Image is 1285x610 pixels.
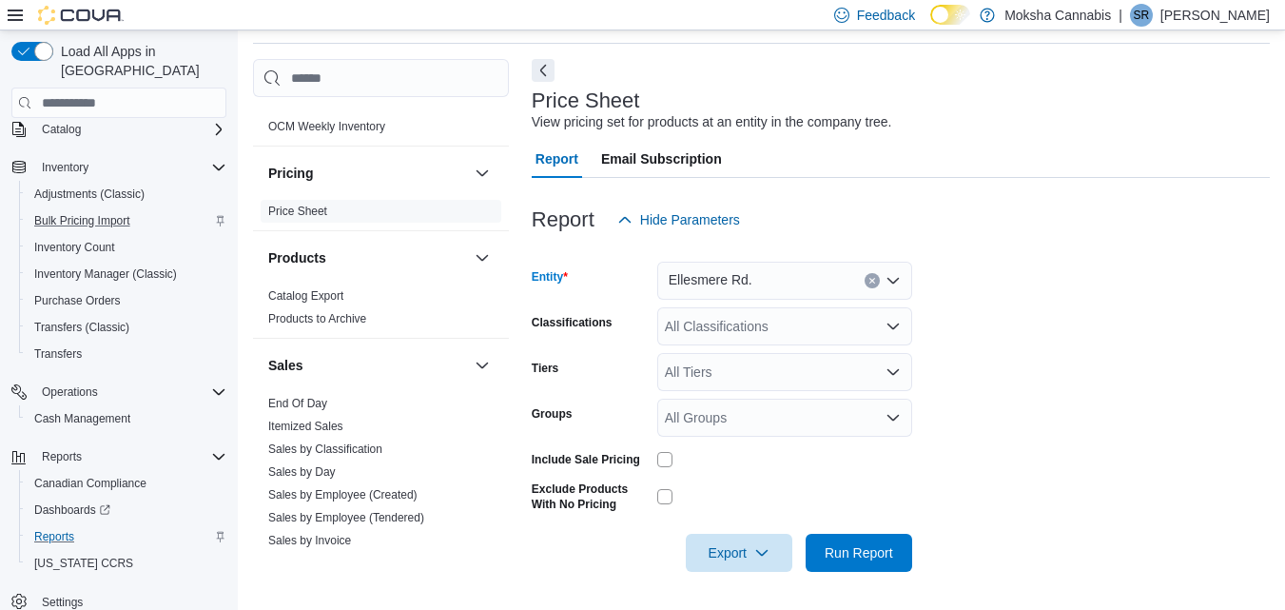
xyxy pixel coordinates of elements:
a: Itemized Sales [268,420,343,433]
span: Transfers [34,346,82,362]
span: Canadian Compliance [34,476,146,491]
button: Export [686,534,792,572]
button: Operations [4,379,234,405]
span: Bulk Pricing Import [34,213,130,228]
a: Dashboards [27,499,118,521]
span: Cash Management [27,407,226,430]
label: Tiers [532,361,558,376]
a: Sales by Day [268,465,336,479]
span: Inventory [34,156,226,179]
span: Operations [42,384,98,400]
span: Inventory Manager (Classic) [34,266,177,282]
button: Pricing [268,164,467,183]
a: Inventory Manager (Classic) [27,263,185,285]
h3: Report [532,208,594,231]
span: Purchase Orders [27,289,226,312]
button: Cash Management [19,405,234,432]
button: Pricing [471,162,494,185]
span: Settings [42,595,83,610]
span: Dashboards [34,502,110,518]
a: Price Sheet [268,205,327,218]
span: Reports [34,445,226,468]
span: Operations [34,381,226,403]
span: End Of Day [268,396,327,411]
a: Sales by Employee (Created) [268,488,418,502]
span: Catalog [42,122,81,137]
span: Bulk Pricing Import [27,209,226,232]
span: Dashboards [27,499,226,521]
a: Transfers (Classic) [27,316,137,339]
div: OCM [253,115,509,146]
a: OCM Weekly Inventory [268,120,385,133]
span: Price Sheet [268,204,327,219]
a: Cash Management [27,407,138,430]
label: Exclude Products With No Pricing [532,482,650,512]
span: Catalog Export [268,288,343,304]
span: Purchase Orders [34,293,121,308]
button: [US_STATE] CCRS [19,550,234,577]
button: Reports [4,443,234,470]
h3: Sales [268,356,303,375]
img: Cova [38,6,124,25]
button: Inventory [4,154,234,181]
button: Open list of options [886,319,901,334]
button: Operations [34,381,106,403]
span: Canadian Compliance [27,472,226,495]
button: Open list of options [886,410,901,425]
span: Hide Parameters [640,210,740,229]
button: Reports [34,445,89,468]
span: Sales by Employee (Created) [268,487,418,502]
span: Washington CCRS [27,552,226,575]
span: Feedback [857,6,915,25]
button: Products [268,248,467,267]
span: Load All Apps in [GEOGRAPHIC_DATA] [53,42,226,80]
span: OCM Weekly Inventory [268,119,385,134]
span: Transfers [27,343,226,365]
span: Reports [42,449,82,464]
a: Adjustments (Classic) [27,183,152,206]
a: Inventory Count [27,236,123,259]
button: Canadian Compliance [19,470,234,497]
span: Sales by Invoice [268,533,351,548]
span: SR [1134,4,1150,27]
span: Reports [27,525,226,548]
a: Sales by Employee (Tendered) [268,511,424,524]
h3: Products [268,248,326,267]
a: Bulk Pricing Import [27,209,138,232]
span: Inventory [42,160,88,175]
button: Reports [19,523,234,550]
span: Itemized Sales [268,419,343,434]
span: Products to Archive [268,311,366,326]
a: Purchase Orders [27,289,128,312]
button: Clear input [865,273,880,288]
a: Dashboards [19,497,234,523]
div: Products [253,285,509,338]
button: Inventory [34,156,96,179]
a: End Of Day [268,397,327,410]
p: [PERSON_NAME] [1160,4,1270,27]
button: Hide Parameters [610,201,748,239]
span: Transfers (Classic) [34,320,129,335]
span: Sales by Classification [268,442,382,457]
span: Report [535,140,578,178]
a: Products to Archive [268,312,366,325]
span: Ellesmere Rd. [669,268,752,291]
button: Inventory Manager (Classic) [19,261,234,287]
button: Open list of options [886,273,901,288]
p: Moksha Cannabis [1004,4,1111,27]
button: Transfers [19,341,234,367]
span: Run Report [825,543,893,562]
a: Canadian Compliance [27,472,154,495]
span: Email Subscription [601,140,722,178]
div: Pricing [253,200,509,230]
button: Bulk Pricing Import [19,207,234,234]
span: Adjustments (Classic) [34,187,145,202]
span: Transfers (Classic) [27,316,226,339]
input: Dark Mode [930,5,970,25]
label: Entity [532,269,568,285]
p: | [1119,4,1122,27]
div: View pricing set for products at an entity in the company tree. [532,112,892,132]
span: Inventory Count [27,236,226,259]
button: Transfers (Classic) [19,314,234,341]
a: [US_STATE] CCRS [27,552,141,575]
